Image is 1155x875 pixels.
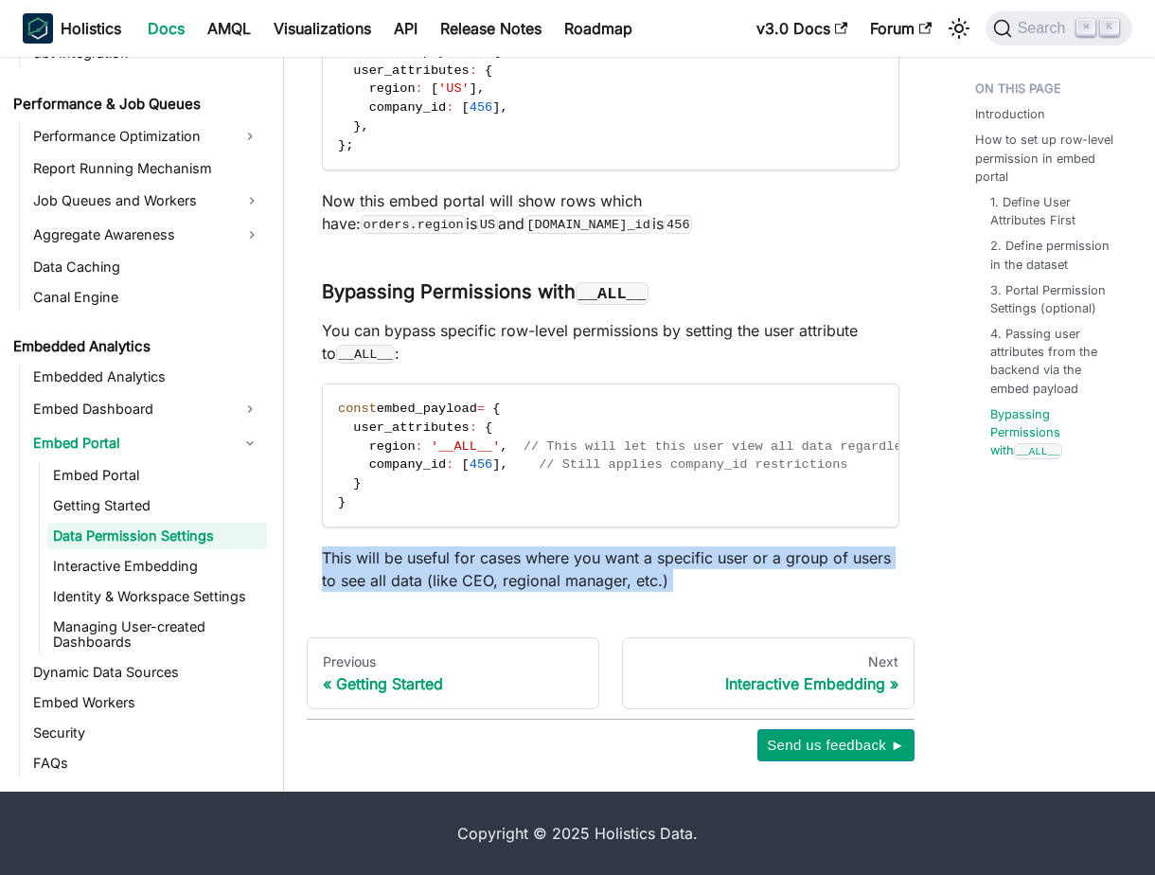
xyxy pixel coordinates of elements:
a: Docs [136,13,196,44]
a: Performance & Job Queues [8,91,267,117]
b: Holistics [61,17,121,40]
span: , [500,100,507,115]
span: } [338,495,346,509]
span: , [500,439,507,454]
p: Now this embed portal will show rows which have: is and is [322,189,899,235]
a: Roadmap [553,13,644,44]
a: Dynamic Data Sources [27,659,267,686]
span: region [369,81,416,96]
code: __ALL__ [576,282,649,305]
span: : [446,457,453,472]
a: 3. Portal Permission Settings (optional) [990,281,1117,317]
p: This will be useful for cases where you want a specific user or a group of users to see all data ... [322,546,899,592]
span: 456 [470,457,492,472]
span: user_attributes [353,420,469,435]
button: Search (Command+K) [986,11,1132,45]
a: AMQL [196,13,262,44]
nav: Docs pages [307,637,915,709]
span: ] [470,81,477,96]
a: Data Permission Settings [47,523,267,549]
span: } [353,119,361,134]
a: Embedded Analytics [8,333,267,360]
a: Getting Started [47,492,267,519]
code: 456 [664,215,692,234]
span: embed_payload [377,402,477,416]
a: Data Caching [27,254,267,280]
kbd: ⌘ [1076,19,1095,36]
span: , [362,119,369,134]
a: FAQs [27,750,267,777]
h3: Bypassing Permissions with [322,280,899,304]
a: How to set up row-level permission in embed portal [975,131,1125,186]
a: Interactive Embedding [47,553,267,580]
span: { [485,420,492,435]
a: Aggregate Awareness [27,220,267,250]
div: Copyright © 2025 Holistics Data. [68,822,1087,845]
a: Performance Optimization [27,121,233,152]
span: , [477,81,485,96]
a: v3.0 Docs [745,13,859,44]
a: API [382,13,429,44]
code: orders.region [361,215,466,234]
a: NextInteractive Embedding [622,637,915,709]
span: // Still applies company_id restrictions [539,457,847,472]
a: Embedded Analytics [27,364,267,390]
span: [ [462,457,470,472]
code: US [477,215,498,234]
span: [ [462,100,470,115]
span: { [492,402,500,416]
div: Getting Started [323,674,583,693]
a: 2. Define permission in the dataset [990,237,1117,273]
img: Holistics [23,13,53,44]
a: Embed Portal [47,462,267,489]
code: __ALL__ [1014,443,1062,459]
span: Send us feedback ► [767,733,905,758]
div: Next [638,653,898,670]
a: Embed Portal [27,428,233,458]
code: [DOMAIN_NAME]_id [524,215,653,234]
a: Job Queues and Workers [27,186,267,216]
span: [ [431,81,438,96]
a: Bypassing Permissions with__ALL__ [990,405,1117,460]
span: : [446,100,453,115]
a: 1. Define User Attributes First [990,193,1117,229]
span: : [416,439,423,454]
div: Previous [323,653,583,670]
a: Security [27,720,267,746]
div: Interactive Embedding [638,674,898,693]
a: PreviousGetting Started [307,637,599,709]
span: ] [492,457,500,472]
span: } [338,138,346,152]
span: } [353,476,361,491]
a: Forum [859,13,943,44]
button: Expand sidebar category 'Performance Optimization' [233,121,267,152]
span: // This will let this user view all data regardless of region [524,439,995,454]
a: Release Notes [429,13,553,44]
code: __ALL__ [336,345,395,364]
span: 456 [470,100,492,115]
a: Introduction [975,105,1045,123]
span: Search [1012,20,1077,37]
span: : [416,81,423,96]
a: Embed Workers [27,689,267,716]
kbd: K [1100,19,1119,36]
a: Managing User-created Dashboards [47,614,267,655]
span: = [477,402,485,416]
span: , [500,457,507,472]
span: region [369,439,416,454]
button: Send us feedback ► [757,729,915,761]
span: : [470,63,477,78]
a: Visualizations [262,13,382,44]
button: Collapse sidebar category 'Embed Portal' [233,428,267,458]
a: HolisticsHolistics [23,13,121,44]
span: const [338,402,377,416]
span: company_id [369,100,447,115]
span: ; [346,138,353,152]
span: user_attributes [353,63,469,78]
span: 'US' [438,81,470,96]
a: Identity & Workspace Settings [47,583,267,610]
span: company_id [369,457,447,472]
a: Report Running Mechanism [27,155,267,182]
a: 4. Passing user attributes from the backend via the embed payload [990,325,1117,398]
a: Embed Dashboard [27,394,233,424]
